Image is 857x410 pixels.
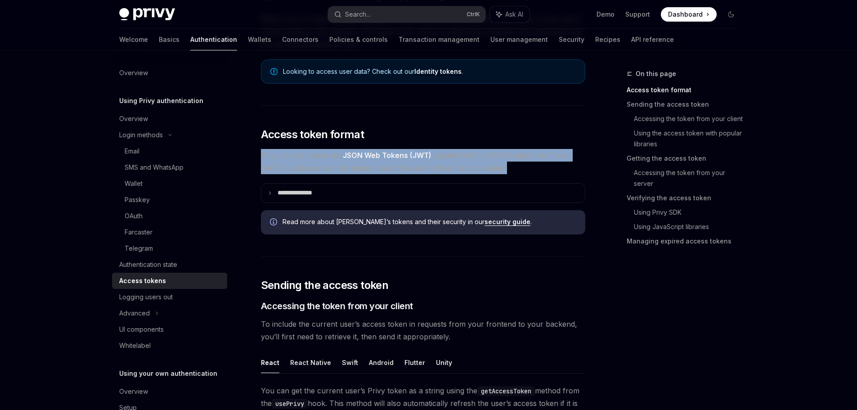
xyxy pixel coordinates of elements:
a: Transaction management [399,29,480,50]
a: Authentication [190,29,237,50]
a: Getting the access token [627,151,745,166]
span: Read more about [PERSON_NAME]’s tokens and their security in our . [283,217,576,226]
span: On this page [636,68,676,79]
span: Dashboard [668,10,703,19]
a: Managing expired access tokens [627,234,745,248]
a: User management [490,29,548,50]
a: OAuth [112,208,227,224]
button: Flutter [404,352,425,373]
div: UI components [119,324,164,335]
a: UI components [112,321,227,338]
span: Looking to access user data? Check out our . [283,67,576,76]
span: Privy access tokens are , signed with the ES256 algorithm. These JWTs include certain information... [261,149,585,174]
a: Using JavaScript libraries [634,220,745,234]
span: Sending the access token [261,278,389,293]
div: Logging users out [119,292,173,302]
div: Login methods [119,130,163,140]
svg: Note [270,68,278,75]
a: Farcaster [112,224,227,240]
a: Telegram [112,240,227,257]
a: JSON Web Tokens (JWT) [343,151,431,160]
div: Farcaster [125,227,153,238]
a: Email [112,143,227,159]
button: Swift [342,352,358,373]
a: Connectors [282,29,319,50]
div: Access tokens [119,275,166,286]
img: dark logo [119,8,175,21]
a: Policies & controls [329,29,388,50]
svg: Info [270,218,279,227]
button: React [261,352,279,373]
a: Welcome [119,29,148,50]
button: React Native [290,352,331,373]
button: Android [369,352,394,373]
div: Overview [119,386,148,397]
h5: Using your own authentication [119,368,217,379]
a: Passkey [112,192,227,208]
div: Authentication state [119,259,177,270]
div: Overview [119,113,148,124]
a: Overview [112,65,227,81]
a: Using the access token with popular libraries [634,126,745,151]
a: Access tokens [112,273,227,289]
a: Sending the access token [627,97,745,112]
button: Unity [436,352,452,373]
a: Wallets [248,29,271,50]
span: To include the current user’s access token in requests from your frontend to your backend, you’ll... [261,318,585,343]
a: security guide [485,218,530,226]
a: Demo [597,10,615,19]
div: Advanced [119,308,150,319]
code: getAccessToken [477,386,535,396]
div: Search... [345,9,370,20]
div: Whitelabel [119,340,151,351]
div: OAuth [125,211,143,221]
a: Identity tokens [414,68,462,76]
button: Search...CtrlK [328,6,485,23]
button: Toggle dark mode [724,7,738,22]
a: Security [559,29,584,50]
a: Basics [159,29,179,50]
code: usePrivy [272,399,308,409]
a: Accessing the token from your client [634,112,745,126]
a: Overview [112,383,227,400]
a: SMS and WhatsApp [112,159,227,176]
a: Accessing the token from your server [634,166,745,191]
a: Wallet [112,176,227,192]
div: SMS and WhatsApp [125,162,184,173]
div: Passkey [125,194,150,205]
h5: Using Privy authentication [119,95,203,106]
div: Email [125,146,139,157]
a: Using Privy SDK [634,205,745,220]
span: Ctrl K [467,11,480,18]
span: Access token format [261,127,364,142]
a: Recipes [595,29,620,50]
div: Telegram [125,243,153,254]
a: Whitelabel [112,338,227,354]
a: Dashboard [661,7,717,22]
div: Wallet [125,178,143,189]
button: Ask AI [490,6,529,23]
a: Verifying the access token [627,191,745,205]
a: Authentication state [112,257,227,273]
a: API reference [631,29,674,50]
a: Support [625,10,650,19]
span: Accessing the token from your client [261,300,413,312]
span: Ask AI [505,10,523,19]
div: Overview [119,68,148,78]
a: Logging users out [112,289,227,305]
a: Access token format [627,83,745,97]
a: Overview [112,111,227,127]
